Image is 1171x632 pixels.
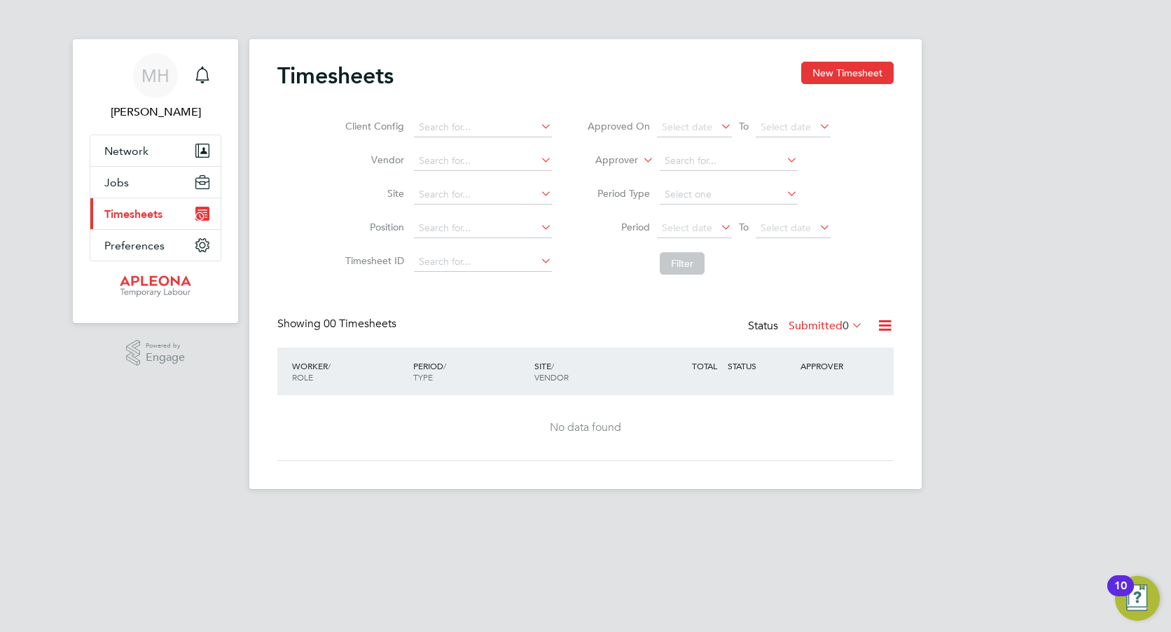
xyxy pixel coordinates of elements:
[90,167,221,198] button: Jobs
[341,187,404,200] label: Site
[587,221,650,233] label: Period
[662,221,712,234] span: Select date
[414,185,552,205] input: Search for...
[104,144,148,158] span: Network
[662,121,712,133] span: Select date
[413,371,433,383] span: TYPE
[126,340,186,366] a: Powered byEngage
[789,319,863,333] label: Submitted
[328,360,331,371] span: /
[90,104,221,121] span: Michael Haycock
[90,53,221,121] a: MH[PERSON_NAME]
[414,219,552,238] input: Search for...
[341,120,404,132] label: Client Config
[120,275,191,298] img: apleona-logo-retina.png
[146,352,185,364] span: Engage
[735,218,753,236] span: To
[341,254,404,267] label: Timesheet ID
[761,221,811,234] span: Select date
[587,187,650,200] label: Period Type
[324,317,396,331] span: 00 Timesheets
[801,62,894,84] button: New Timesheet
[146,340,185,352] span: Powered by
[90,230,221,261] button: Preferences
[748,317,866,336] div: Status
[575,153,638,167] label: Approver
[289,353,410,390] div: WORKER
[414,151,552,171] input: Search for...
[660,151,798,171] input: Search for...
[797,353,870,378] div: APPROVER
[90,198,221,229] button: Timesheets
[291,420,880,435] div: No data found
[587,120,650,132] label: Approved On
[104,207,162,221] span: Timesheets
[414,118,552,137] input: Search for...
[104,239,165,252] span: Preferences
[410,353,531,390] div: PERIOD
[414,252,552,272] input: Search for...
[90,135,221,166] button: Network
[73,39,238,323] nav: Main navigation
[843,319,849,333] span: 0
[692,360,717,371] span: TOTAL
[277,62,394,90] h2: Timesheets
[341,221,404,233] label: Position
[90,275,221,298] a: Go to home page
[735,117,753,135] span: To
[443,360,446,371] span: /
[277,317,399,331] div: Showing
[104,176,129,189] span: Jobs
[341,153,404,166] label: Vendor
[724,353,797,378] div: STATUS
[531,353,652,390] div: SITE
[551,360,554,371] span: /
[660,185,798,205] input: Select one
[660,252,705,275] button: Filter
[534,371,569,383] span: VENDOR
[1114,586,1127,604] div: 10
[761,121,811,133] span: Select date
[292,371,313,383] span: ROLE
[1115,576,1160,621] button: Open Resource Center, 10 new notifications
[141,67,169,85] span: MH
